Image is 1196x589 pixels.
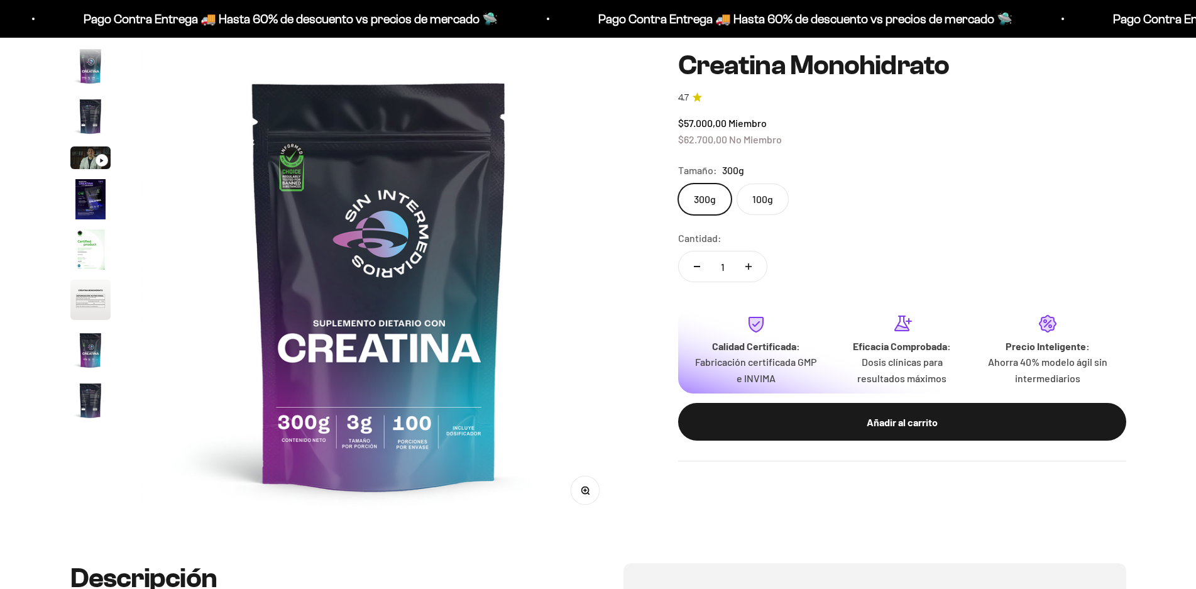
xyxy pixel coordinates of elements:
button: Ir al artículo 5 [70,229,111,273]
button: Reducir cantidad [679,251,715,282]
button: Ir al artículo 6 [70,280,111,324]
span: Miembro [728,117,767,129]
label: Cantidad: [678,230,721,246]
img: Creatina Monohidrato [70,179,111,219]
button: Ir al artículo 4 [70,179,111,223]
span: No Miembro [729,133,782,145]
button: Ir al artículo 2 [70,96,111,140]
p: Dosis clínicas para resultados máximos [839,354,965,386]
legend: Tamaño: [678,162,717,179]
img: Creatina Monohidrato [141,46,618,523]
div: Añadir al carrito [703,414,1101,430]
strong: Precio Inteligente: [1006,339,1090,351]
span: 300g [722,162,744,179]
img: Creatina Monohidrato [70,229,111,270]
p: Pago Contra Entrega 🚚 Hasta 60% de descuento vs precios de mercado 🛸 [596,9,1010,29]
span: $57.000,00 [678,117,727,129]
strong: Eficacia Comprobada: [853,339,951,351]
img: Creatina Monohidrato [70,330,111,370]
button: Ir al artículo 8 [70,380,111,424]
strong: Calidad Certificada: [712,339,800,351]
img: Creatina Monohidrato [70,280,111,320]
span: $62.700,00 [678,133,727,145]
img: Creatina Monohidrato [70,46,111,86]
button: Ir al artículo 3 [70,146,111,173]
a: 4.74.7 de 5.0 estrellas [678,91,1126,104]
img: Creatina Monohidrato [70,380,111,421]
button: Ir al artículo 7 [70,330,111,374]
p: Pago Contra Entrega 🚚 Hasta 60% de descuento vs precios de mercado 🛸 [81,9,495,29]
p: Fabricación certificada GMP e INVIMA [693,354,819,386]
button: Aumentar cantidad [730,251,767,282]
span: 4.7 [678,91,689,104]
button: Ir al artículo 1 [70,46,111,90]
img: Creatina Monohidrato [70,96,111,136]
h1: Creatina Monohidrato [678,50,1126,80]
button: Añadir al carrito [678,403,1126,441]
p: Ahorra 40% modelo ágil sin intermediarios [985,354,1111,386]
